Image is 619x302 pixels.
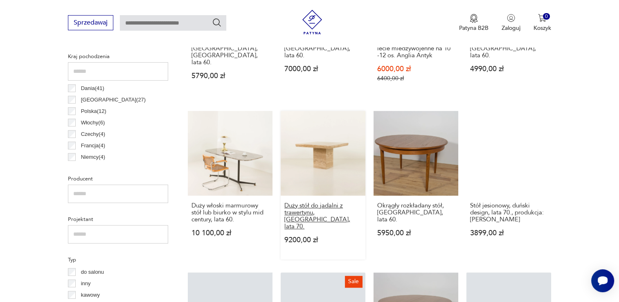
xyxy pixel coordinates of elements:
p: Koszyk [533,24,551,32]
p: Włochy ( 6 ) [81,118,105,127]
button: Szukaj [212,18,222,27]
button: Sprzedawaj [68,15,113,30]
p: 6400,00 zł [377,75,455,82]
iframe: Smartsupp widget button [591,269,614,292]
h3: Stół jesionowy, duński design, lata 70., produkcja: [PERSON_NAME] [470,202,547,223]
h3: Rozkładany stół, G-Plan, [GEOGRAPHIC_DATA], lata 60. [470,38,547,59]
img: Ikona medalu [470,14,478,23]
button: Zaloguj [502,14,520,32]
p: 5790,00 zł [191,72,269,79]
div: 0 [543,13,550,20]
a: Ikona medaluPatyna B2B [459,14,488,32]
a: Stół jesionowy, duński design, lata 70., produkcja: DaniaStół jesionowy, duński design, lata 70.,... [466,111,551,259]
p: Patyna B2B [459,24,488,32]
p: 4990,00 zł [470,65,547,72]
p: 3899,00 zł [470,230,547,237]
a: Okrągły rozkładany stół, Wielka Brytania, lata 60.Okrągły rozkładany stół, [GEOGRAPHIC_DATA], lat... [374,111,458,259]
p: do salonu [81,268,104,277]
p: Projektant [68,215,168,224]
a: Sprzedawaj [68,20,113,26]
p: 6000,00 zł [377,65,455,72]
button: 0Koszyk [533,14,551,32]
p: Francja ( 4 ) [81,141,105,150]
p: Kraj pochodzenia [68,52,168,61]
p: Czechy ( 4 ) [81,130,105,139]
h3: Rozkładany stół, Younger, [GEOGRAPHIC_DATA], lata 60. [284,38,362,59]
h3: Okrągły rozkładany stół, [GEOGRAPHIC_DATA], [GEOGRAPHIC_DATA], lata 60. [191,38,269,66]
h3: Stylowy Brytyjski Stół XX-lecie miedzywojenne na 10 -12 os. Anglia Antyk [377,38,455,59]
h3: Duży włoski marmurowy stół lub biurko w stylu mid century, lata 60. [191,202,269,223]
h3: Okrągły rozkładany stół, [GEOGRAPHIC_DATA], lata 60. [377,202,455,223]
p: Producent [68,174,168,183]
p: 7000,00 zł [284,65,362,72]
p: 10 100,00 zł [191,230,269,237]
p: Typ [68,255,168,264]
p: 5950,00 zł [377,230,455,237]
a: Duży włoski marmurowy stół lub biurko w stylu mid century, lata 60.Duży włoski marmurowy stół lub... [188,111,272,259]
img: Ikona koszyka [538,14,546,22]
img: Patyna - sklep z meblami i dekoracjami vintage [300,10,324,34]
h3: Duży stół do jadalni z trawertynu, [GEOGRAPHIC_DATA], lata 70. [284,202,362,230]
p: Polska ( 12 ) [81,107,106,116]
p: Szwecja ( 3 ) [81,164,107,173]
p: [GEOGRAPHIC_DATA] ( 27 ) [81,95,146,104]
p: Zaloguj [502,24,520,32]
p: 9200,00 zł [284,237,362,243]
button: Patyna B2B [459,14,488,32]
p: Dania ( 41 ) [81,84,104,93]
img: Ikonka użytkownika [507,14,515,22]
p: kawowy [81,291,100,300]
a: Duży stół do jadalni z trawertynu, Włochy, lata 70.Duży stół do jadalni z trawertynu, [GEOGRAPHIC... [281,111,365,259]
p: inny [81,279,91,288]
p: Niemcy ( 4 ) [81,153,105,162]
